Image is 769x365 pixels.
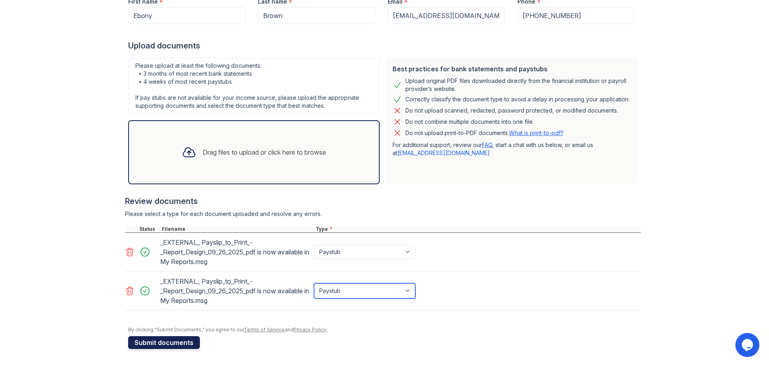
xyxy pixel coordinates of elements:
div: Correctly classify the document type to avoid a delay in processing your application. [405,95,630,104]
div: Do not upload scanned, redacted, password protected, or modified documents. [405,106,618,115]
a: What is print-to-pdf? [509,129,564,136]
a: FAQ [482,141,492,148]
div: By clicking "Submit Documents," you agree to our and [128,327,641,333]
div: Please select a type for each document uploaded and resolve any errors. [125,210,641,218]
button: Submit documents [128,336,200,349]
div: Type [314,226,641,232]
div: Best practices for bank statements and paystubs [393,64,631,74]
a: [EMAIL_ADDRESS][DOMAIN_NAME] [397,149,490,156]
div: Drag files to upload or click here to browse [203,147,326,157]
div: Status [138,226,160,232]
div: Review documents [125,196,641,207]
div: Do not combine multiple documents into one file. [405,117,534,127]
div: Filename [160,226,314,232]
div: _EXTERNAL_ Payslip_to_Print_-_Report_Design_09_26_2025_pdf is now available in My Reports.msg [160,236,311,268]
a: Terms of Service [244,327,285,333]
div: _EXTERNAL_ Payslip_to_Print_-_Report_Design_09_26_2025_pdf is now available in My Reports.msg [160,275,311,307]
div: Please upload at least the following documents: • 3 months of most recent bank statements • 4 wee... [128,58,380,114]
iframe: chat widget [735,333,761,357]
p: For additional support, review our , start a chat with us below, or email us at [393,141,631,157]
div: Upload documents [128,40,641,51]
p: Do not upload print-to-PDF documents. [405,129,564,137]
div: Upload original PDF files downloaded directly from the financial institution or payroll provider’... [405,77,631,93]
a: Privacy Policy. [294,327,327,333]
